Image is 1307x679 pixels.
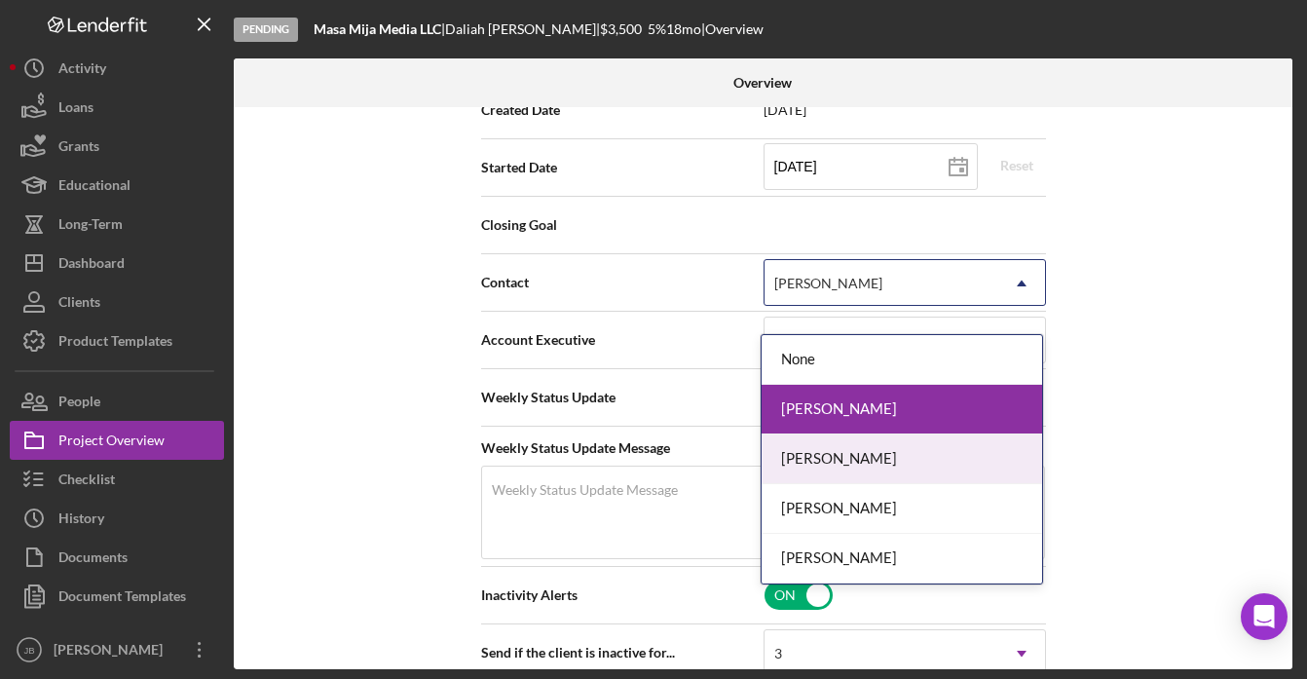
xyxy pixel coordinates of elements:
button: Long-Term [10,205,224,244]
span: Weekly Status Update Message [481,438,1046,458]
div: Activity [58,49,106,93]
button: Grants [10,127,224,166]
div: | Overview [701,21,764,37]
div: 5 % [648,21,666,37]
span: Created Date [481,100,764,120]
label: Weekly Status Update Message [492,482,678,498]
button: People [10,382,224,421]
button: Project Overview [10,421,224,460]
div: Product Templates [58,321,172,365]
div: 3 [774,646,782,661]
button: Document Templates [10,577,224,616]
div: Reset [1000,151,1033,180]
div: Select... [774,333,819,349]
button: Reset [988,151,1046,180]
button: Educational [10,166,224,205]
span: Started Date [481,158,764,177]
button: JB[PERSON_NAME] [10,630,224,669]
span: Closing Goal [481,215,764,235]
div: Clients [58,283,100,326]
div: [PERSON_NAME] [762,534,1042,584]
div: Open Intercom Messenger [1241,593,1288,640]
button: Dashboard [10,244,224,283]
text: JB [23,645,34,656]
button: Clients [10,283,224,321]
div: Checklist [58,460,115,504]
span: Contact [481,273,764,292]
span: Inactivity Alerts [481,585,764,605]
span: [DATE] [764,102,1046,118]
div: [PERSON_NAME] [49,630,175,674]
button: Activity [10,49,224,88]
button: Product Templates [10,321,224,360]
div: Loans [58,88,93,132]
div: Long-Term [58,205,123,248]
div: [PERSON_NAME] [762,434,1042,484]
div: Pending [234,18,298,42]
div: [PERSON_NAME] [774,276,882,291]
div: Educational [58,166,131,209]
div: [PERSON_NAME] [762,385,1042,434]
span: Weekly Status Update [481,388,764,407]
span: Account Executive [481,330,764,350]
div: Documents [58,538,128,582]
button: Loans [10,88,224,127]
div: History [58,499,104,543]
b: Masa Mija Media LLC [314,20,441,37]
div: People [58,382,100,426]
div: None [762,335,1042,385]
button: Documents [10,538,224,577]
div: Dashboard [58,244,125,287]
span: $3,500 [600,20,642,37]
div: Project Overview [58,421,165,465]
div: [PERSON_NAME] [762,484,1042,534]
b: Overview [733,75,792,91]
button: History [10,499,224,538]
button: Checklist [10,460,224,499]
div: 18 mo [666,21,701,37]
div: Document Templates [58,577,186,621]
div: Grants [58,127,99,170]
div: Daliah [PERSON_NAME] | [445,21,600,37]
span: Send if the client is inactive for... [481,643,764,662]
div: | [314,21,445,37]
